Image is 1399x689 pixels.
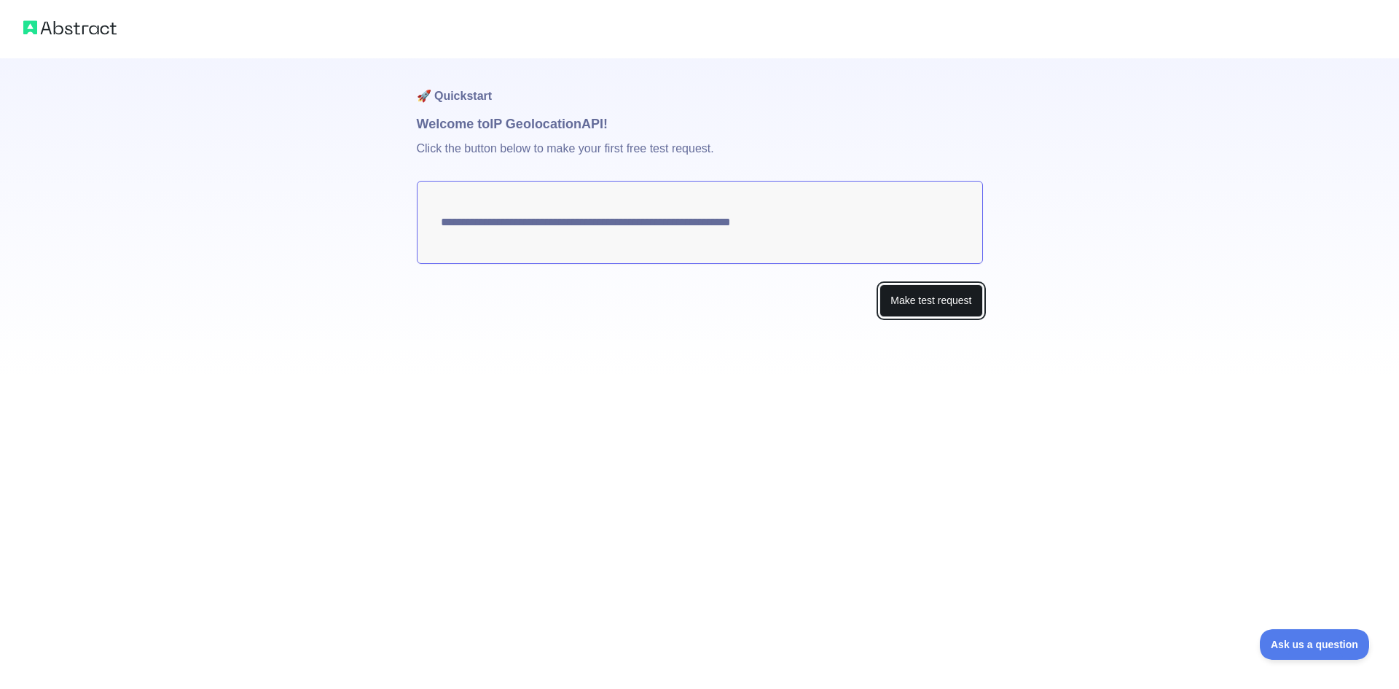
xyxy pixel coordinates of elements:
iframe: Toggle Customer Support [1260,629,1370,660]
h1: Welcome to IP Geolocation API! [417,114,983,134]
h1: 🚀 Quickstart [417,58,983,114]
button: Make test request [879,284,982,317]
p: Click the button below to make your first free test request. [417,134,983,181]
img: Abstract logo [23,17,117,38]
